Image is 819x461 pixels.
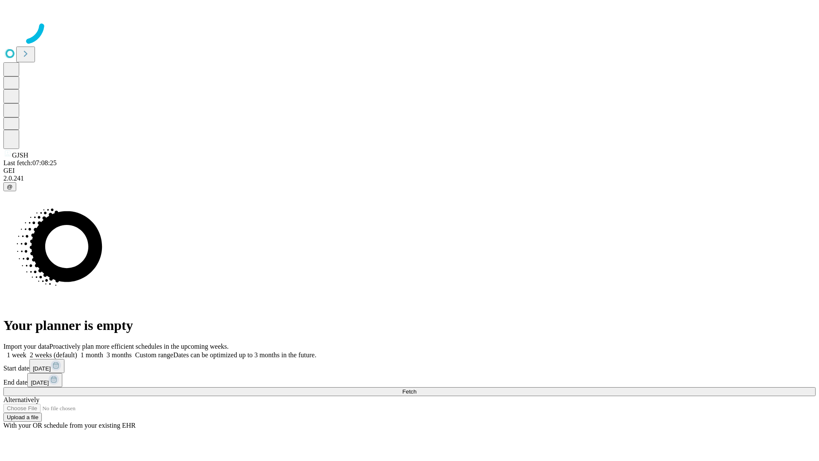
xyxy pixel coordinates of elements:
[7,351,26,359] span: 1 week
[29,359,64,373] button: [DATE]
[135,351,173,359] span: Custom range
[3,413,42,422] button: Upload a file
[107,351,132,359] span: 3 months
[81,351,103,359] span: 1 month
[3,182,16,191] button: @
[3,373,816,387] div: End date
[173,351,316,359] span: Dates can be optimized up to 3 months in the future.
[3,422,136,429] span: With your OR schedule from your existing EHR
[3,318,816,333] h1: Your planner is empty
[12,152,28,159] span: GJSH
[31,379,49,386] span: [DATE]
[3,396,39,403] span: Alternatively
[3,387,816,396] button: Fetch
[30,351,77,359] span: 2 weeks (default)
[3,343,49,350] span: Import your data
[33,365,51,372] span: [DATE]
[27,373,62,387] button: [DATE]
[3,159,57,166] span: Last fetch: 07:08:25
[49,343,229,350] span: Proactively plan more efficient schedules in the upcoming weeks.
[3,167,816,175] div: GEI
[3,359,816,373] div: Start date
[3,175,816,182] div: 2.0.241
[402,388,416,395] span: Fetch
[7,184,13,190] span: @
